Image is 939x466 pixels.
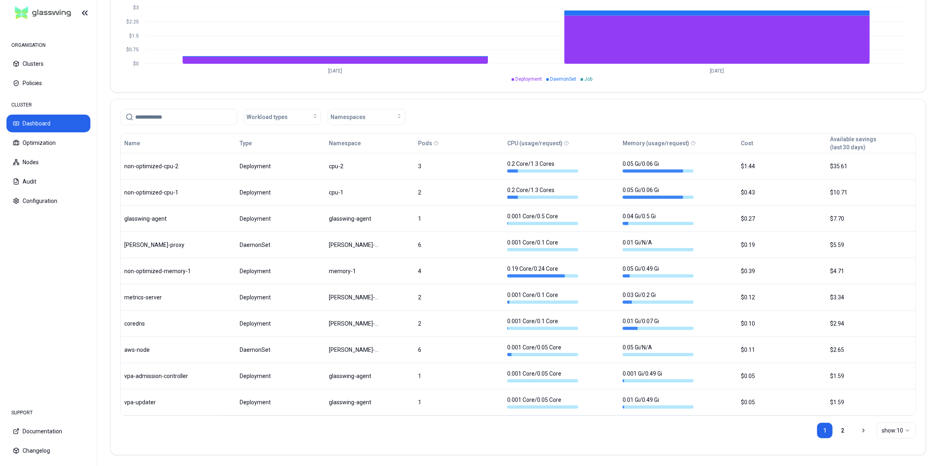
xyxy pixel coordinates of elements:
div: Deployment [240,293,322,301]
button: Name [124,135,140,151]
div: Deployment [240,372,322,380]
span: Namespaces [330,113,366,121]
div: 0.001 Core / 0.1 Core [507,317,578,330]
div: $10.71 [830,188,912,196]
div: CLUSTER [6,97,90,113]
div: glasswing-agent [124,215,195,223]
div: $0.12 [741,293,823,301]
div: 6 [418,346,500,354]
span: Job [585,76,593,82]
div: vpa-admission-controller [124,372,195,380]
div: metrics-server [124,293,195,301]
span: Deployment [516,76,542,82]
div: 0.001 Core / 0.1 Core [507,238,578,251]
div: $1.44 [741,162,823,170]
div: $2.94 [830,320,912,328]
div: 2 [418,188,500,196]
div: $4.71 [830,267,912,275]
tspan: [DATE] [328,68,342,74]
div: 6 [418,241,500,249]
div: non-optimized-cpu-1 [124,188,195,196]
div: memory-1 [329,267,381,275]
div: 3 [418,162,500,170]
div: 1 [418,398,500,406]
button: Optimization [6,134,90,152]
div: $0.05 [741,398,823,406]
div: 0.001 Core / 0.5 Core [507,212,578,225]
div: kube-system [329,241,381,249]
nav: pagination [817,422,851,439]
div: 0.03 Gi / 0.2 Gi [623,291,694,304]
div: $0.10 [741,320,823,328]
div: Deployment [240,215,322,223]
div: $2.65 [830,346,912,354]
div: 0.01 Gi / N/A [623,238,694,251]
button: Type [240,135,252,151]
div: kube-system [329,293,381,301]
button: Available savings(last 30 days) [830,135,876,151]
div: $0.39 [741,267,823,275]
div: 0.04 Gi / 0.5 Gi [623,212,694,225]
div: non-optimized-cpu-2 [124,162,195,170]
div: $5.59 [830,241,912,249]
div: $3.34 [830,293,912,301]
div: 0.001 Core / 0.05 Core [507,343,578,356]
tspan: $3 [133,5,139,10]
button: Configuration [6,192,90,210]
tspan: $1.5 [129,33,139,39]
div: Deployment [240,320,322,328]
div: $35.61 [830,162,912,170]
div: glasswing-agent [329,398,381,406]
button: Workload types [244,109,321,125]
span: DaemonSet [550,76,577,82]
div: 0.01 Gi / 0.07 Gi [623,317,694,330]
a: 2 [834,422,851,439]
button: Clusters [6,55,90,73]
tspan: $0.75 [126,47,139,52]
button: CPU (usage/request) [507,135,563,151]
div: 1 [418,372,500,380]
div: 0.05 Gi / N/A [623,343,694,356]
div: 0.001 Core / 0.05 Core [507,396,578,409]
div: aws-node [124,346,195,354]
div: coredns [124,320,195,328]
button: Changelog [6,442,90,460]
div: kube-proxy [124,241,195,249]
button: Namespace [329,135,361,151]
button: Pods [418,135,432,151]
div: 0.01 Gi / 0.49 Gi [623,396,694,409]
button: Memory (usage/request) [623,135,689,151]
div: vpa-updater [124,398,195,406]
div: 0.2 Core / 1.3 Cores [507,186,578,199]
div: kube-system [329,320,381,328]
div: DaemonSet [240,346,322,354]
div: 0.001 Core / 0.1 Core [507,291,578,304]
span: Workload types [247,113,288,121]
div: $0.27 [741,215,823,223]
div: ORGANISATION [6,37,90,53]
div: 1 [418,215,500,223]
div: Deployment [240,267,322,275]
div: glasswing-agent [329,372,381,380]
div: Deployment [240,398,322,406]
button: Documentation [6,422,90,440]
div: 0.05 Gi / 0.06 Gi [623,160,694,173]
div: $0.05 [741,372,823,380]
div: Deployment [240,162,322,170]
div: cpu-2 [329,162,381,170]
div: DaemonSet [240,241,322,249]
div: non-optimized-memory-1 [124,267,195,275]
img: GlassWing [12,4,74,23]
div: 0.2 Core / 1.3 Cores [507,160,578,173]
div: $0.19 [741,241,823,249]
div: 0.05 Gi / 0.06 Gi [623,186,694,199]
div: 4 [418,267,500,275]
div: $1.59 [830,372,912,380]
div: Deployment [240,188,322,196]
tspan: [DATE] [710,68,724,74]
div: glasswing-agent [329,215,381,223]
div: $0.11 [741,346,823,354]
div: SUPPORT [6,405,90,421]
button: Cost [741,135,753,151]
button: Audit [6,173,90,190]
